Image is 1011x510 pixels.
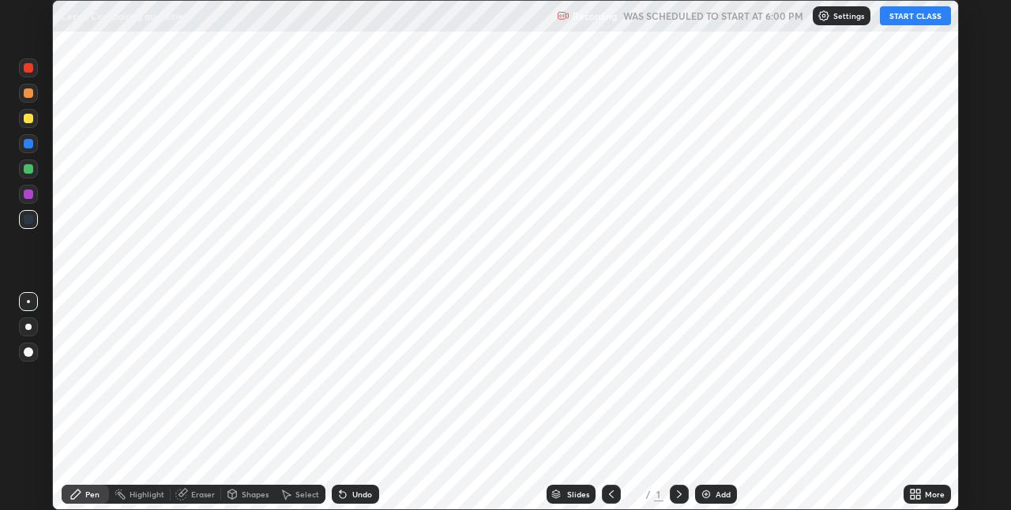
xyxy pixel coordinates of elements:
[567,490,589,498] div: Slides
[646,489,651,499] div: /
[242,490,269,498] div: Shapes
[191,490,215,498] div: Eraser
[700,488,712,501] img: add-slide-button
[817,9,830,22] img: class-settings-icons
[654,487,663,501] div: 1
[295,490,319,498] div: Select
[880,6,951,25] button: START CLASS
[352,490,372,498] div: Undo
[623,9,803,23] h5: WAS SCHEDULED TO START AT 6:00 PM
[557,9,569,22] img: recording.375f2c34.svg
[62,9,187,22] p: Lec -2 Compairing quantities
[85,490,100,498] div: Pen
[573,10,617,22] p: Recording
[716,490,731,498] div: Add
[925,490,945,498] div: More
[627,489,643,499] div: 1
[833,12,864,20] p: Settings
[130,490,164,498] div: Highlight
